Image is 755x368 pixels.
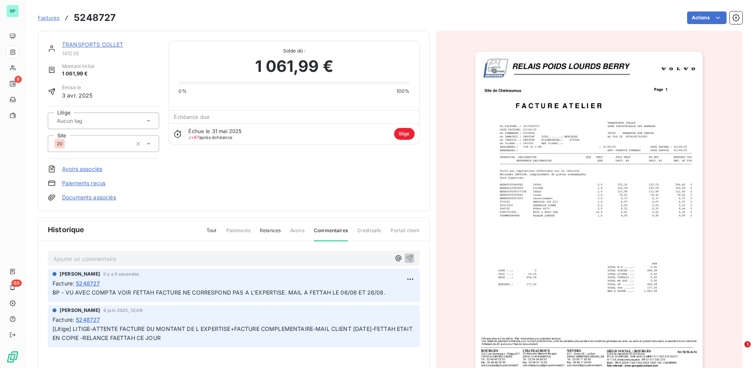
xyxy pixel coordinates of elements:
[744,341,751,347] span: 1
[62,63,94,70] span: Montant initial
[260,227,281,240] span: Relances
[62,70,94,78] span: 1 061,99 €
[56,117,103,124] input: Aucun tag
[6,351,19,363] img: Logo LeanPay
[728,341,747,360] iframe: Intercom live chat
[60,307,100,314] span: [PERSON_NAME]
[60,270,100,278] span: [PERSON_NAME]
[62,84,93,91] span: Émise le
[391,227,419,240] span: Portail client
[62,193,116,201] a: Documents associés
[11,280,22,287] span: 60
[188,135,199,140] span: J+87
[178,47,409,54] span: Solde dû :
[38,15,60,21] span: Factures
[188,128,242,134] span: Échue le 31 mai 2025
[290,227,304,240] span: Avoirs
[396,88,410,95] span: 100%
[6,77,19,90] a: 9
[62,91,93,100] span: 3 avr. 2025
[57,141,62,146] span: 20
[207,227,217,240] span: Tout
[103,308,143,313] span: 6 juin 2025, 12:09
[178,88,186,95] span: 0%
[53,279,74,287] span: Facture :
[394,128,415,140] span: litige
[174,114,210,120] span: Échéance due
[6,5,19,17] div: RP
[226,227,250,240] span: Paiements
[357,227,381,240] span: Creditsafe
[76,279,100,287] span: 5248727
[38,14,60,22] a: Factures
[103,272,139,276] span: il y a 0 secondes
[62,165,102,173] a: Avoirs associés
[314,227,348,241] span: Commentaires
[62,41,124,48] a: TRANSPORTS COLLET
[255,54,333,78] span: 1 061,99 €
[53,325,414,341] span: [Litige] LITIGE-ATTENTE FACTURE DU MONTANT DE L EXPERTISE+FACTURE COMPLEMENTAIRE-MAIL CLIENT [DAT...
[62,179,105,187] a: Paiements reçus
[15,76,22,83] span: 9
[48,224,85,235] span: Historique
[53,289,385,296] span: BP - VU AVEC COMPTA VOIR FETTAH FACTURE NE CORRESPOND PAS A L'EXPERTISE. MAIL A FETTAH LE 06/06 E...
[53,315,74,324] span: Facture :
[62,50,159,56] span: 141038
[76,315,100,324] span: 5248727
[74,11,116,25] h3: 5248727
[687,11,727,24] button: Actions
[188,135,232,140] span: après échéance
